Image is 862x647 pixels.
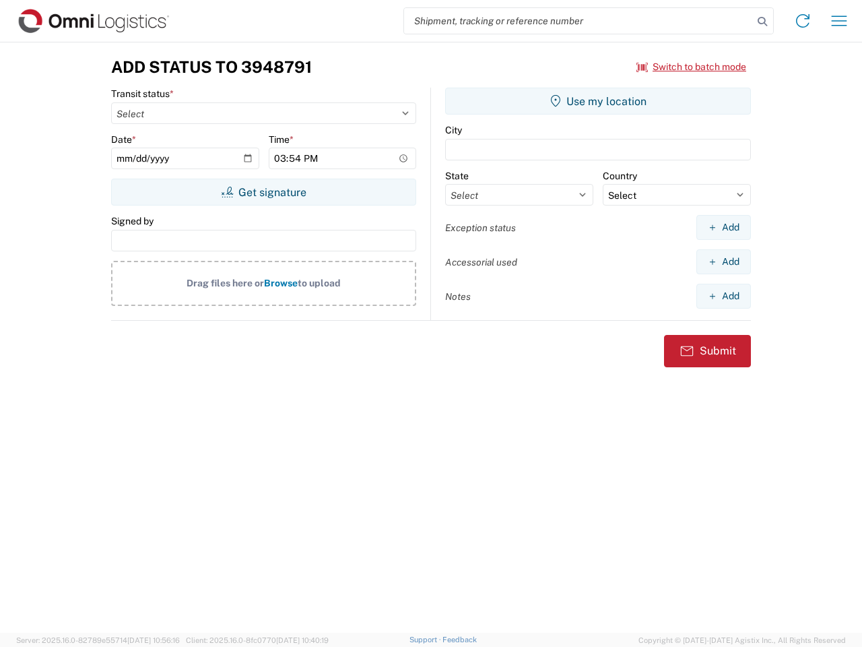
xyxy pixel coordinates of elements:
[276,636,329,644] span: [DATE] 10:40:19
[696,249,751,274] button: Add
[445,170,469,182] label: State
[445,256,517,268] label: Accessorial used
[442,636,477,644] a: Feedback
[445,124,462,136] label: City
[696,284,751,309] button: Add
[111,133,136,146] label: Date
[111,179,416,206] button: Get signature
[111,215,154,227] label: Signed by
[404,8,753,34] input: Shipment, tracking or reference number
[664,335,751,367] button: Submit
[127,636,180,644] span: [DATE] 10:56:16
[187,278,264,288] span: Drag files here or
[445,290,471,303] label: Notes
[638,634,846,646] span: Copyright © [DATE]-[DATE] Agistix Inc., All Rights Reserved
[445,88,751,115] button: Use my location
[111,88,174,100] label: Transit status
[298,278,341,288] span: to upload
[409,636,443,644] a: Support
[111,57,312,77] h3: Add Status to 3948791
[16,636,180,644] span: Server: 2025.16.0-82789e55714
[264,278,298,288] span: Browse
[269,133,294,146] label: Time
[696,215,751,240] button: Add
[603,170,637,182] label: Country
[186,636,329,644] span: Client: 2025.16.0-8fc0770
[636,56,746,78] button: Switch to batch mode
[445,222,516,234] label: Exception status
